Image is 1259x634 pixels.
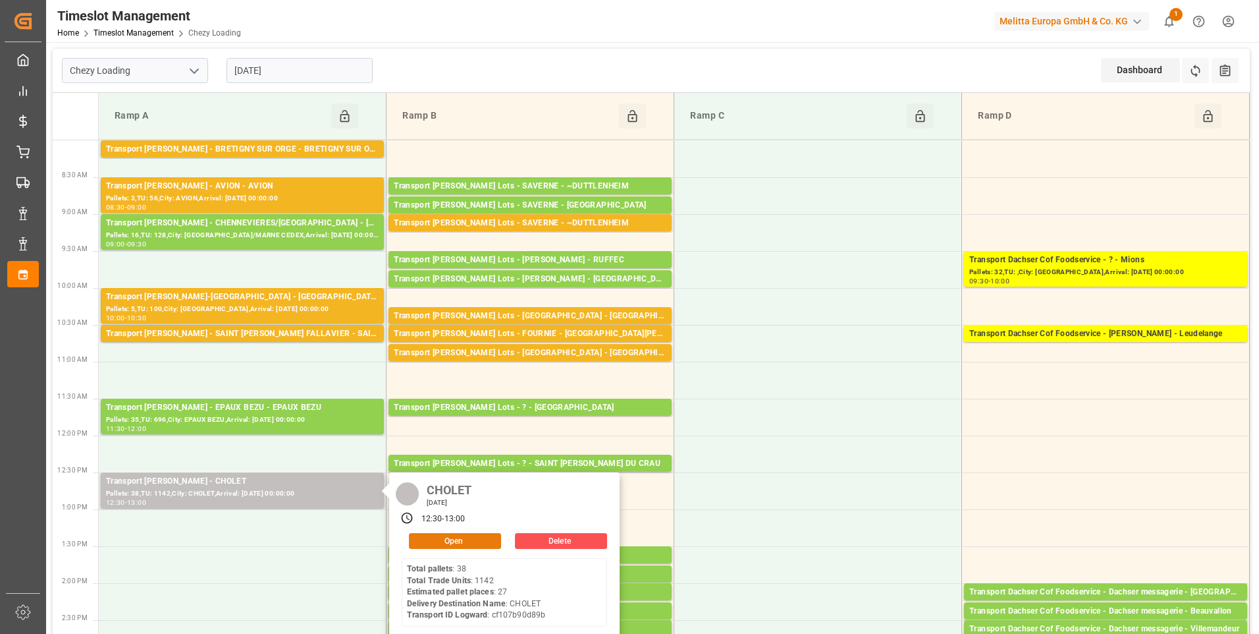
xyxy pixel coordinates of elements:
[394,341,666,352] div: Pallets: 1,TU: 36,City: [GEOGRAPHIC_DATA][PERSON_NAME],Arrival: [DATE] 00:00:00
[394,323,666,334] div: Pallets: 1,TU: 439,City: [GEOGRAPHIC_DATA],Arrival: [DATE] 00:00:00
[394,471,666,482] div: Pallets: 11,TU: 261,City: [GEOGRAPHIC_DATA][PERSON_NAME],Arrival: [DATE] 00:00:00
[407,564,453,573] b: Total pallets
[106,193,379,204] div: Pallets: 3,TU: 56,City: AVION,Arrival: [DATE] 00:00:00
[106,156,379,167] div: Pallets: 2,TU: ,City: [GEOGRAPHIC_DATA],Arrival: [DATE] 00:00:00
[421,513,442,525] div: 12:30
[394,180,666,193] div: Transport [PERSON_NAME] Lots - SAVERNE - ~DUTTLENHEIM
[394,328,666,341] div: Transport [PERSON_NAME] Lots - FOURNIE - [GEOGRAPHIC_DATA][PERSON_NAME]
[62,540,88,548] span: 1:30 PM
[106,475,379,488] div: Transport [PERSON_NAME] - CHOLET
[62,245,88,252] span: 9:30 AM
[106,241,125,247] div: 09:00
[394,199,666,212] div: Transport [PERSON_NAME] Lots - SAVERNE - [GEOGRAPHIC_DATA]
[515,533,607,549] button: Delete
[106,180,379,193] div: Transport [PERSON_NAME] - AVION - AVION
[227,58,373,83] input: DD-MM-YYYY
[57,467,88,474] span: 12:30 PM
[394,347,666,360] div: Transport [PERSON_NAME] Lots - [GEOGRAPHIC_DATA] - [GEOGRAPHIC_DATA]
[62,577,88,585] span: 2:00 PM
[125,204,127,210] div: -
[394,212,666,223] div: Pallets: ,TU: 380,City: [GEOGRAPHIC_DATA],Arrival: [DATE] 00:00:00
[127,426,146,432] div: 12:00
[397,103,619,129] div: Ramp B
[990,278,1009,284] div: 10:00
[62,208,88,216] span: 9:00 AM
[394,254,666,267] div: Transport [PERSON_NAME] Lots - [PERSON_NAME] - RUFFEC
[106,500,125,505] div: 12:30
[394,230,666,241] div: Pallets: 2,TU: ,City: ~[GEOGRAPHIC_DATA],Arrival: [DATE] 00:00:00
[394,267,666,278] div: Pallets: ,TU: 67,City: RUFFEC,Arrival: [DATE] 00:00:00
[969,605,1242,618] div: Transport Dachser Cof Foodservice - Dachser messagerie - Beauvallon
[394,193,666,204] div: Pallets: ,TU: 58,City: ~[GEOGRAPHIC_DATA],Arrival: [DATE] 00:00:00
[62,504,88,511] span: 1:00 PM
[988,278,990,284] div: -
[685,103,907,129] div: Ramp C
[106,426,125,432] div: 11:30
[106,401,379,415] div: Transport [PERSON_NAME] - EPAUX BEZU - EPAUX BEZU
[106,341,379,352] div: Pallets: 2,TU: ,City: [GEOGRAPHIC_DATA][PERSON_NAME],Arrival: [DATE] 00:00:00
[125,426,127,432] div: -
[969,328,1242,341] div: Transport Dachser Cof Foodservice - [PERSON_NAME] - Leudelange
[57,6,241,26] div: Timeslot Management
[57,430,88,437] span: 12:00 PM
[409,533,501,549] button: Open
[407,576,471,585] b: Total Trade Units
[106,415,379,426] div: Pallets: 35,TU: 696,City: EPAUX BEZU,Arrival: [DATE] 00:00:00
[62,614,88,621] span: 2:30 PM
[57,356,88,363] span: 11:00 AM
[1169,8,1183,21] span: 1
[94,28,174,38] a: Timeslot Management
[994,9,1154,34] button: Melitta Europa GmbH & Co. KG
[422,479,477,498] div: CHOLET
[994,12,1149,31] div: Melitta Europa GmbH & Co. KG
[127,204,146,210] div: 09:00
[57,282,88,289] span: 10:00 AM
[62,171,88,179] span: 8:30 AM
[106,304,379,315] div: Pallets: 5,TU: 100,City: [GEOGRAPHIC_DATA],Arrival: [DATE] 00:00:00
[973,103,1194,129] div: Ramp D
[106,488,379,500] div: Pallets: 38,TU: 1142,City: CHOLET,Arrival: [DATE] 00:00:00
[969,267,1242,278] div: Pallets: 32,TU: ,City: [GEOGRAPHIC_DATA],Arrival: [DATE] 00:00:00
[106,328,379,341] div: Transport [PERSON_NAME] - SAINT [PERSON_NAME] FALLAVIER - SAINT [PERSON_NAME] FALLAVIER
[1184,7,1214,36] button: Help Center
[57,393,88,400] span: 11:30 AM
[106,291,379,304] div: Transport [PERSON_NAME]-[GEOGRAPHIC_DATA] - [GEOGRAPHIC_DATA]-[GEOGRAPHIC_DATA]
[106,217,379,230] div: Transport [PERSON_NAME] - CHENNEVIERES/[GEOGRAPHIC_DATA] - [GEOGRAPHIC_DATA]/MARNE CEDEX
[394,310,666,323] div: Transport [PERSON_NAME] Lots - [GEOGRAPHIC_DATA] - [GEOGRAPHIC_DATA]
[407,563,545,621] div: : 38 : 1142 : 27 : CHOLET : cf107b90d89b
[109,103,331,129] div: Ramp A
[127,241,146,247] div: 09:30
[57,28,79,38] a: Home
[969,254,1242,267] div: Transport Dachser Cof Foodservice - ? - Mions
[1154,7,1184,36] button: show 1 new notifications
[422,498,477,507] div: [DATE]
[394,401,666,415] div: Transport [PERSON_NAME] Lots - ? - [GEOGRAPHIC_DATA]
[444,513,466,525] div: 13:00
[62,58,208,83] input: Type to search/select
[125,241,127,247] div: -
[127,315,146,321] div: 10:30
[106,230,379,241] div: Pallets: 16,TU: 128,City: [GEOGRAPHIC_DATA]/MARNE CEDEX,Arrival: [DATE] 00:00:00
[106,204,125,210] div: 08:30
[394,273,666,286] div: Transport [PERSON_NAME] Lots - [PERSON_NAME] - [GEOGRAPHIC_DATA]
[442,513,444,525] div: -
[394,360,666,371] div: Pallets: 2,TU: 189,City: [GEOGRAPHIC_DATA],Arrival: [DATE] 00:00:00
[106,315,125,321] div: 10:00
[394,457,666,471] div: Transport [PERSON_NAME] Lots - ? - SAINT [PERSON_NAME] DU CRAU
[394,286,666,297] div: Pallets: ,TU: 91,City: [GEOGRAPHIC_DATA],Arrival: [DATE] 00:00:00
[969,341,1242,352] div: Pallets: 6,TU: 94,City: [GEOGRAPHIC_DATA],Arrival: [DATE] 00:00:00
[125,315,127,321] div: -
[57,319,88,326] span: 10:30 AM
[407,599,506,608] b: Delivery Destination Name
[1101,58,1180,82] div: Dashboard
[969,618,1242,629] div: Pallets: 1,TU: 79,City: [GEOGRAPHIC_DATA],Arrival: [DATE] 00:00:00
[106,143,379,156] div: Transport [PERSON_NAME] - BRETIGNY SUR ORGE - BRETIGNY SUR ORGE
[394,415,666,426] div: Pallets: 27,TU: 1444,City: MAUCHAMPS,Arrival: [DATE] 00:00:00
[127,500,146,505] div: 13:00
[184,61,203,81] button: open menu
[969,599,1242,610] div: Pallets: 2,TU: 11,City: [GEOGRAPHIC_DATA] [GEOGRAPHIC_DATA],Arrival: [DATE] 00:00:00
[125,500,127,505] div: -
[969,586,1242,599] div: Transport Dachser Cof Foodservice - Dachser messagerie - [GEOGRAPHIC_DATA] [GEOGRAPHIC_DATA]
[407,587,494,596] b: Estimated pallet places
[394,217,666,230] div: Transport [PERSON_NAME] Lots - SAVERNE - ~DUTTLENHEIM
